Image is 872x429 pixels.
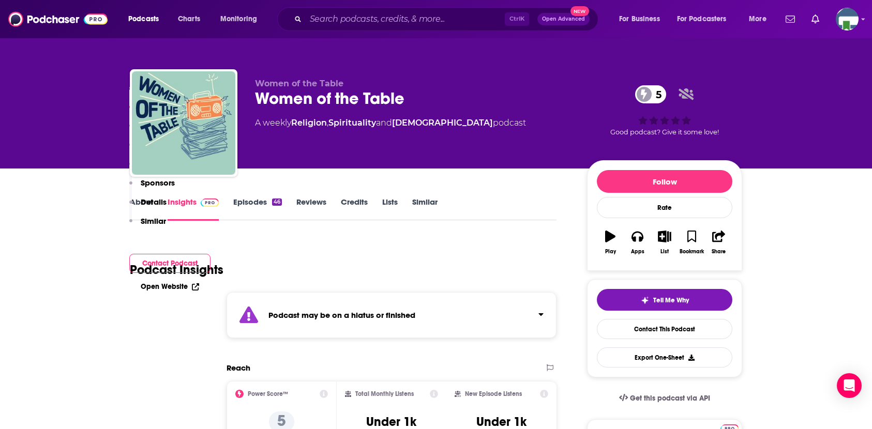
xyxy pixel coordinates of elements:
[619,12,660,26] span: For Business
[296,197,326,221] a: Reviews
[749,12,766,26] span: More
[610,128,719,136] span: Good podcast? Give it some love!
[597,197,732,218] div: Rate
[645,85,667,103] span: 5
[412,197,438,221] a: Similar
[121,11,172,27] button: open menu
[248,390,288,397] h2: Power Score™
[382,197,398,221] a: Lists
[376,118,392,128] span: and
[597,289,732,311] button: tell me why sparkleTell Me Why
[129,197,167,216] button: Details
[141,197,167,207] p: Details
[597,347,732,367] button: Export One-Sheet
[327,118,328,128] span: ,
[630,394,710,403] span: Get this podcast via API
[836,8,859,30] span: Logged in as KCMedia
[597,170,732,193] button: Follow
[587,79,742,143] div: 5Good podcast? Give it some love!
[141,282,199,291] a: Open Website
[129,216,166,235] button: Similar
[677,12,727,26] span: For Podcasters
[597,319,732,339] a: Contact This Podcast
[635,85,667,103] a: 5
[678,224,705,261] button: Bookmark
[341,197,368,221] a: Credits
[651,224,678,261] button: List
[268,310,415,320] strong: Podcast may be on a hiatus or finished
[128,12,159,26] span: Podcasts
[705,224,732,261] button: Share
[272,198,282,206] div: 46
[505,12,529,26] span: Ctrl K
[624,224,651,261] button: Apps
[227,292,557,338] section: Click to expand status details
[306,11,505,27] input: Search podcasts, credits, & more...
[612,11,673,27] button: open menu
[8,9,108,29] img: Podchaser - Follow, Share and Rate Podcasts
[287,7,608,31] div: Search podcasts, credits, & more...
[605,249,616,255] div: Play
[542,17,585,22] span: Open Advanced
[807,10,823,28] a: Show notifications dropdown
[836,8,859,30] img: User Profile
[291,118,327,128] a: Religion
[537,13,590,25] button: Open AdvancedNew
[641,296,649,304] img: tell me why sparkle
[611,386,718,411] a: Get this podcast via API
[392,118,493,128] a: [DEMOGRAPHIC_DATA]
[328,118,376,128] a: Spirituality
[781,10,799,28] a: Show notifications dropdown
[171,11,206,27] a: Charts
[712,249,726,255] div: Share
[355,390,414,397] h2: Total Monthly Listens
[836,8,859,30] button: Show profile menu
[132,71,235,175] img: Women of the Table
[233,197,282,221] a: Episodes46
[141,216,166,226] p: Similar
[255,79,343,88] span: Women of the Table
[653,296,689,304] span: Tell Me Why
[660,249,669,255] div: List
[631,249,644,255] div: Apps
[597,224,624,261] button: Play
[570,6,589,16] span: New
[465,390,522,397] h2: New Episode Listens
[742,11,779,27] button: open menu
[213,11,270,27] button: open menu
[129,254,211,273] button: Contact Podcast
[220,12,257,26] span: Monitoring
[255,117,526,129] div: A weekly podcast
[837,373,862,398] div: Open Intercom Messenger
[227,363,250,373] h2: Reach
[670,11,742,27] button: open menu
[680,249,704,255] div: Bookmark
[178,12,200,26] span: Charts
